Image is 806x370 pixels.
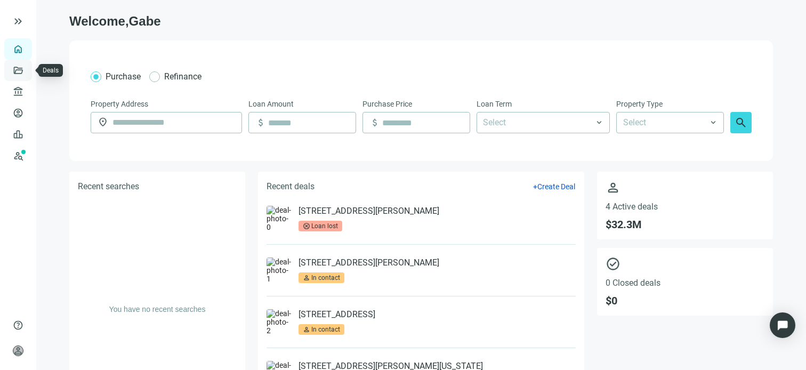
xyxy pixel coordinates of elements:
span: search [735,116,747,129]
div: In contact [311,324,340,335]
span: Property Address [91,98,148,110]
span: Loan Amount [248,98,294,110]
span: person [303,274,310,281]
span: Purchase Price [362,98,412,110]
span: attach_money [255,117,266,128]
span: 0 Closed deals [606,278,764,288]
span: Loan Term [477,98,512,110]
span: person [13,345,23,356]
div: Loan lost [311,221,338,231]
img: deal-photo-2 [267,309,292,335]
span: Create Deal [537,182,575,191]
button: +Create Deal [533,182,576,191]
span: Purchase [106,71,141,82]
span: Refinance [164,71,201,82]
span: check_circle [606,256,764,271]
span: $ 0 [606,294,764,307]
h1: Welcome, Gabe [69,13,773,30]
div: In contact [311,272,340,283]
span: location_on [98,117,108,127]
a: [STREET_ADDRESS][PERSON_NAME] [299,206,439,216]
a: [STREET_ADDRESS][PERSON_NAME] [299,258,439,268]
span: account_balance [13,86,20,97]
span: $ 32.3M [606,218,764,231]
button: search [730,112,752,133]
a: [STREET_ADDRESS] [299,309,375,320]
img: deal-photo-1 [267,258,292,283]
span: cancel [303,222,310,230]
span: + [533,182,537,191]
span: person [303,326,310,333]
div: Open Intercom Messenger [770,312,795,338]
img: deal-photo-0 [267,206,292,231]
span: help [13,320,23,331]
button: keyboard_double_arrow_right [12,15,25,28]
span: Property Type [616,98,663,110]
h5: Recent searches [78,180,139,193]
span: 4 Active deals [606,202,764,212]
span: You have no recent searches [109,305,206,313]
span: attach_money [369,117,380,128]
h5: Recent deals [267,180,315,193]
span: person [606,180,764,195]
